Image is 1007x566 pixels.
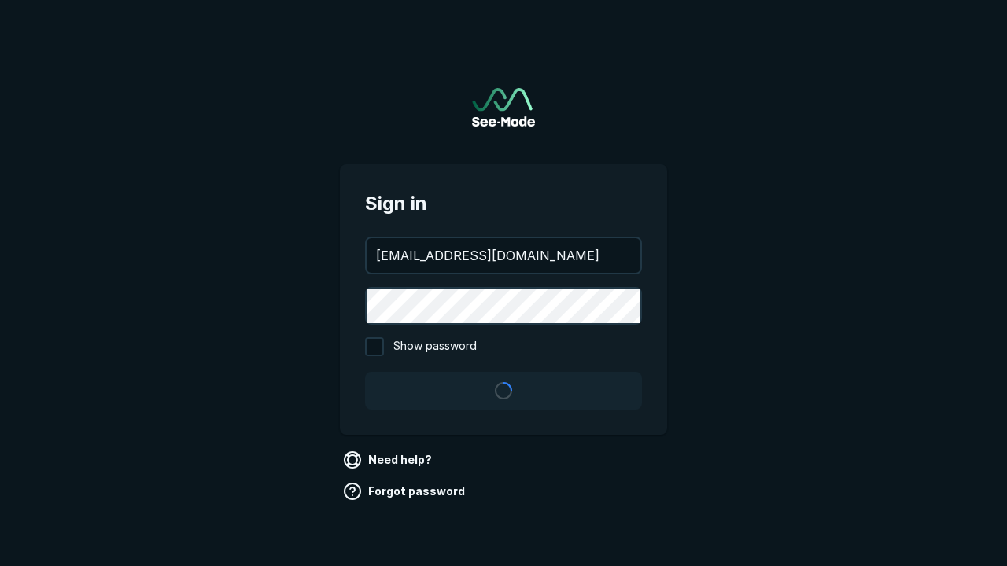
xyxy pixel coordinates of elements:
a: Go to sign in [472,88,535,127]
a: Forgot password [340,479,471,504]
input: your@email.com [367,238,640,273]
img: See-Mode Logo [472,88,535,127]
span: Sign in [365,189,642,218]
a: Need help? [340,447,438,472]
span: Show password [393,337,477,356]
